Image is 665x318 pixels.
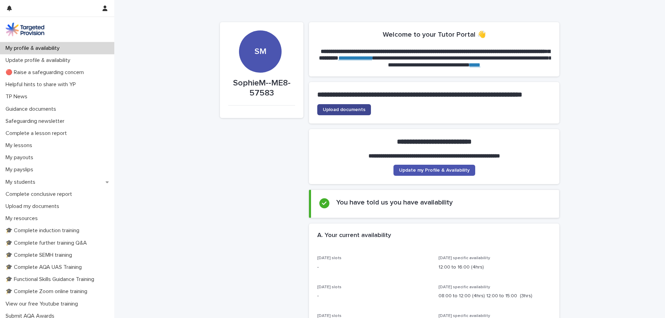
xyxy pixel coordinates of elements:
[438,292,551,300] p: 08:00 to 12:00 (4hrs) 12:00 to 15:00 (3hrs)
[3,93,33,100] p: TP News
[438,285,490,289] span: [DATE] specific availability
[3,203,65,210] p: Upload my documents
[3,166,39,173] p: My payslips
[3,191,78,198] p: Complete conclusive report
[393,165,475,176] a: Update my Profile & Availability
[317,285,342,289] span: [DATE] slots
[438,314,490,318] span: [DATE] specific availability
[3,227,85,234] p: 🎓 Complete induction training
[3,240,92,246] p: 🎓 Complete further training Q&A
[3,288,93,295] p: 🎓 Complete Zoom online training
[438,264,551,271] p: 12:00 to 16:00 (4hrs)
[3,81,81,88] p: Helpful hints to share with YP
[317,256,342,260] span: [DATE] slots
[3,69,89,76] p: 🔴 Raise a safeguarding concern
[3,179,41,185] p: My students
[317,232,391,239] h2: A. Your current availability
[336,198,453,207] h2: You have told us you have availability
[383,30,486,39] h2: Welcome to your Tutor Portal 👋
[3,264,87,271] p: 🎓 Complete AQA UAS Training
[323,107,365,112] span: Upload documents
[3,118,70,125] p: Safeguarding newsletter
[317,292,430,300] p: -
[228,78,295,98] p: SophieM--ME8-57583
[438,256,490,260] span: [DATE] specific availability
[3,130,72,137] p: Complete a lesson report
[3,276,100,283] p: 🎓 Functional Skills Guidance Training
[3,57,76,64] p: Update profile & availability
[3,301,83,307] p: View our free Youtube training
[317,264,430,271] p: -
[3,252,78,258] p: 🎓 Complete SEMH training
[3,215,43,222] p: My resources
[3,154,39,161] p: My payouts
[3,45,65,52] p: My profile & availability
[6,22,44,36] img: M5nRWzHhSzIhMunXDL62
[317,104,371,115] a: Upload documents
[399,168,470,173] span: Update my Profile & Availability
[3,106,62,112] p: Guidance documents
[239,4,281,57] div: SM
[3,142,38,149] p: My lessons
[317,314,342,318] span: [DATE] slots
